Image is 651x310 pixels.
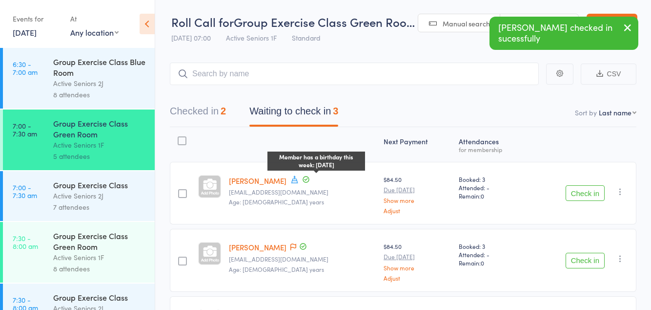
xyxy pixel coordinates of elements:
[459,175,525,183] span: Booked: 3
[384,242,451,281] div: $84.50
[170,63,539,85] input: Search by name
[234,14,415,30] span: Group Exercise Class Green Roo…
[292,33,321,43] span: Standard
[53,201,146,213] div: 7 attendees
[384,253,451,260] small: Due [DATE]
[384,197,451,203] a: Show more
[443,19,490,28] span: Manual search
[53,263,146,274] div: 8 attendees
[249,101,338,127] button: Waiting to check in3
[13,11,61,27] div: Events for
[229,242,286,252] a: [PERSON_NAME]
[587,14,637,33] a: Exit roll call
[226,33,277,43] span: Active Seniors 1F
[333,106,338,116] div: 3
[70,11,119,27] div: At
[53,139,146,151] div: Active Seniors 1F
[459,242,525,250] span: Booked: 3
[53,78,146,89] div: Active Seniors 2J
[459,250,525,259] span: Attended: -
[13,27,37,38] a: [DATE]
[3,171,155,221] a: 7:00 -7:30 amGroup Exercise ClassActive Seniors 2J7 attendees
[3,222,155,283] a: 7:30 -8:00 amGroup Exercise Class Green RoomActive Seniors 1F8 attendees
[53,190,146,201] div: Active Seniors 2J
[229,265,324,273] span: Age: [DEMOGRAPHIC_DATA] years
[53,89,146,100] div: 8 attendees
[566,185,605,201] button: Check in
[481,192,484,200] span: 0
[3,48,155,109] a: 6:30 -7:00 amGroup Exercise Class Blue RoomActive Seniors 2J8 attendees
[267,152,365,171] div: Member has a birthday this week: [DATE]
[455,132,529,157] div: Atten­dances
[459,192,525,200] span: Remain:
[489,17,638,50] div: [PERSON_NAME] checked in sucessfully
[599,108,631,117] div: Last name
[53,252,146,263] div: Active Seniors 1F
[13,183,37,199] time: 7:00 - 7:30 am
[229,256,376,263] small: rubysokwala15@gmail.com
[459,259,525,267] span: Remain:
[13,122,37,137] time: 7:00 - 7:30 am
[3,110,155,170] a: 7:00 -7:30 amGroup Exercise Class Green RoomActive Seniors 1F5 attendees
[171,33,211,43] span: [DATE] 07:00
[53,118,146,139] div: Group Exercise Class Green Room
[380,132,455,157] div: Next Payment
[13,234,38,250] time: 7:30 - 8:00 am
[229,198,324,206] span: Age: [DEMOGRAPHIC_DATA] years
[384,186,451,193] small: Due [DATE]
[229,189,376,196] small: richardsonchrisb@gmail.com
[459,183,525,192] span: Attended: -
[53,56,146,78] div: Group Exercise Class Blue Room
[384,175,451,214] div: $84.50
[481,259,484,267] span: 0
[170,101,226,127] button: Checked in2
[575,108,597,117] label: Sort by
[13,60,38,76] time: 6:30 - 7:00 am
[171,14,234,30] span: Roll Call for
[221,106,226,116] div: 2
[566,253,605,268] button: Check in
[53,179,146,190] div: Group Exercise Class
[459,146,525,153] div: for membership
[384,275,451,281] a: Adjust
[53,292,146,303] div: Group Exercise Class
[70,27,119,38] div: Any location
[384,207,451,214] a: Adjust
[384,265,451,271] a: Show more
[581,64,636,85] button: CSV
[229,176,286,186] a: [PERSON_NAME]
[53,230,146,252] div: Group Exercise Class Green Room
[53,151,146,162] div: 5 attendees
